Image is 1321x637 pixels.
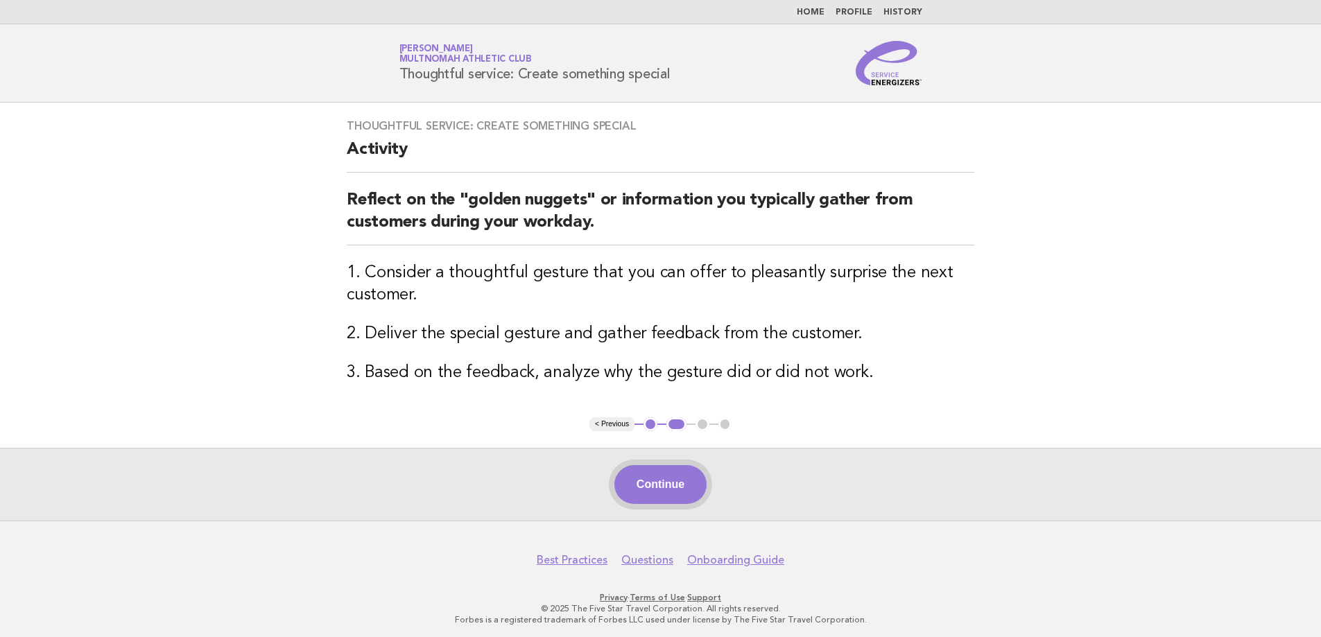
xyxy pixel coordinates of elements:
[236,603,1085,614] p: © 2025 The Five Star Travel Corporation. All rights reserved.
[883,8,922,17] a: History
[399,44,532,64] a: [PERSON_NAME]Multnomah Athletic Club
[236,592,1085,603] p: · ·
[347,323,974,345] h3: 2. Deliver the special gesture and gather feedback from the customer.
[600,593,628,602] a: Privacy
[347,139,974,173] h2: Activity
[630,593,685,602] a: Terms of Use
[347,362,974,384] h3: 3. Based on the feedback, analyze why the gesture did or did not work.
[614,465,707,504] button: Continue
[797,8,824,17] a: Home
[347,262,974,306] h3: 1. Consider a thoughtful gesture that you can offer to pleasantly surprise the next customer.
[347,119,974,133] h3: Thoughtful service: Create something special
[856,41,922,85] img: Service Energizers
[399,55,532,64] span: Multnomah Athletic Club
[687,593,721,602] a: Support
[644,417,657,431] button: 1
[589,417,634,431] button: < Previous
[347,189,974,245] h2: Reflect on the "golden nuggets" or information you typically gather from customers during your wo...
[236,614,1085,625] p: Forbes is a registered trademark of Forbes LLC used under license by The Five Star Travel Corpora...
[836,8,872,17] a: Profile
[687,553,784,567] a: Onboarding Guide
[399,45,670,81] h1: Thoughtful service: Create something special
[537,553,607,567] a: Best Practices
[621,553,673,567] a: Questions
[666,417,687,431] button: 2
